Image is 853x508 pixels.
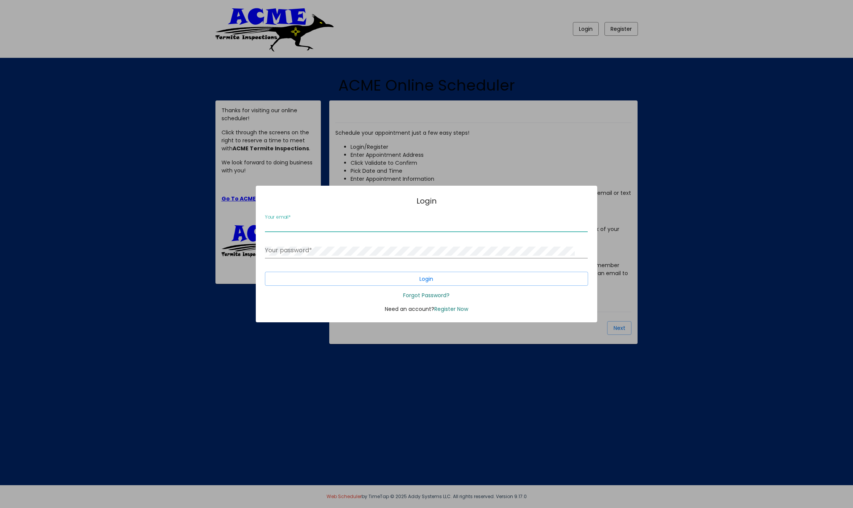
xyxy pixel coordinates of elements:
div: Need an account? [259,305,593,313]
a: Forgot Password? [403,291,450,299]
span: Login [419,275,433,283]
h1: Login [265,195,588,207]
input: Your email [265,222,588,229]
a: Register Now [434,305,468,313]
button: Login [265,272,588,286]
